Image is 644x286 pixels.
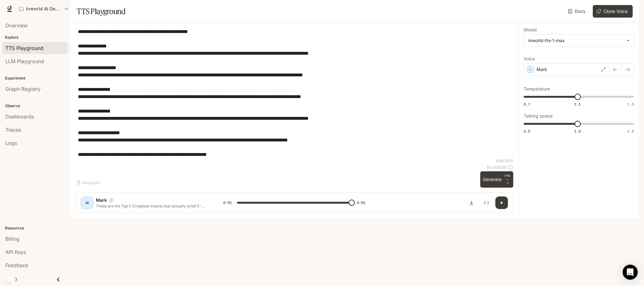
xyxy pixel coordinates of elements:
p: $ 0.008260 [487,165,507,170]
button: Download audio [465,196,478,209]
p: Talking speed [524,114,553,118]
button: Copy Voice ID [107,198,116,202]
p: Inworld AI Demos [26,6,61,12]
p: 826 / 1000 [496,158,513,163]
div: inworld-tts-1-max [524,35,634,47]
button: Inspect [480,196,493,209]
button: Clone Voice [593,5,633,18]
span: 1.5 [627,129,634,134]
span: 0.5 [524,129,530,134]
button: GenerateCTRL +⏎ [480,171,513,188]
p: ⏎ [504,174,511,185]
div: inworld-tts-1-max [528,37,624,44]
span: 0.7 [524,102,530,107]
p: Voice [524,57,535,61]
div: Open Intercom Messenger [623,265,638,280]
p: CTRL + [504,174,511,181]
p: These are the Top 5 Creepiest Insects that actually exist! 5 - Giant Weta. This New Zealand insec... [96,203,208,209]
span: 1.0 [574,129,581,134]
span: 1.1 [574,102,581,107]
p: Mark [96,197,107,203]
p: Model [524,28,537,32]
p: Mark [537,66,547,73]
span: 1.5 [627,102,634,107]
button: All workspaces [16,3,71,15]
span: 0:51 [357,200,366,206]
h1: TTS Playground [77,5,125,18]
button: Shortcuts [75,178,102,188]
span: 0:51 [223,200,232,206]
div: M [82,198,92,208]
a: Docs [567,5,588,18]
p: Temperature [524,87,550,91]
